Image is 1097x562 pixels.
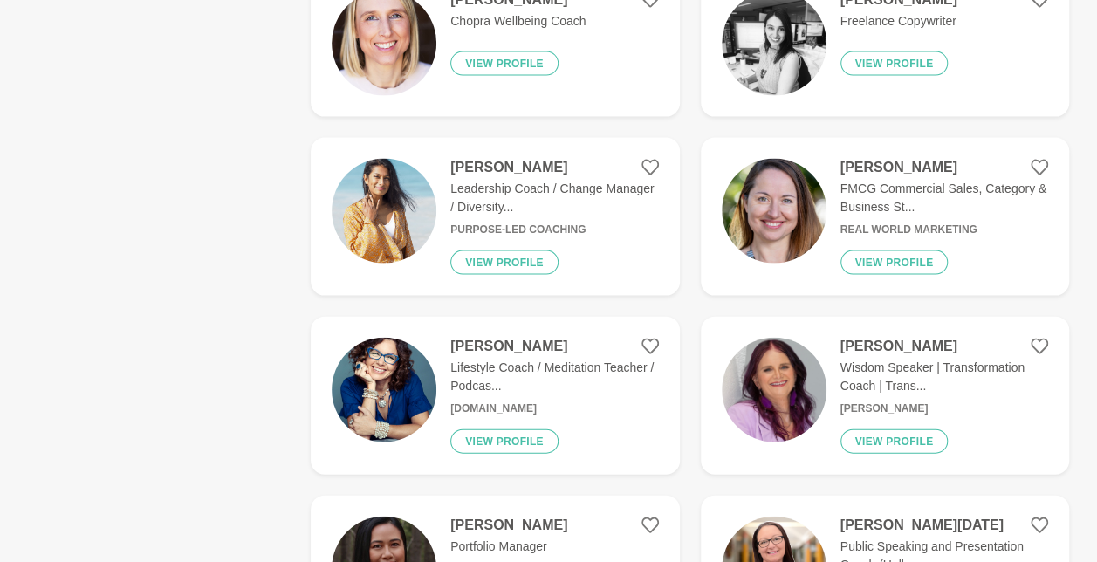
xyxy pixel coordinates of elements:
h6: [DOMAIN_NAME] [450,402,658,415]
h6: Purpose-Led Coaching [450,223,658,236]
p: Wisdom Speaker | Transformation Coach | Trans... [840,359,1048,395]
button: View profile [840,51,949,76]
p: Portfolio Manager [450,538,567,556]
button: View profile [840,250,949,275]
img: a4213b8a5233650e15f620b0517a6d390857257c-990x1240.jpg [722,338,826,442]
h4: [PERSON_NAME] [450,159,658,176]
p: Leadership Coach / Change Manager / Diversity... [450,180,658,216]
button: View profile [840,429,949,454]
h4: [PERSON_NAME] [450,338,658,355]
h4: [PERSON_NAME] [840,159,1048,176]
h4: [PERSON_NAME][DATE] [840,517,1048,534]
h6: [PERSON_NAME] [840,402,1048,415]
p: FMCG Commercial Sales, Category & Business St... [840,180,1048,216]
button: View profile [450,51,559,76]
p: Freelance Copywriter [840,12,957,31]
h4: [PERSON_NAME] [450,517,567,534]
img: 55e0ed57f3ba5424a5660e136578c55d23bb18a6-3239x4319.jpg [332,159,436,264]
button: View profile [450,429,559,454]
a: [PERSON_NAME]FMCG Commercial Sales, Category & Business St...Real World MarketingView profile [701,138,1069,296]
a: [PERSON_NAME]Wisdom Speaker | Transformation Coach | Trans...[PERSON_NAME]View profile [701,317,1069,475]
h6: Real World Marketing [840,223,1048,236]
a: [PERSON_NAME]Lifestyle Coach / Meditation Teacher / Podcas...[DOMAIN_NAME]View profile [311,317,679,475]
img: f7776d98eb503d4ba7f422fc37d5ba0f2243149c-3336x5008.jpg [332,338,436,442]
img: 5e63df01a25317d2dcb4aadb0cf13309c1b366df-2661x2994.jpg [722,159,826,264]
a: [PERSON_NAME]Leadership Coach / Change Manager / Diversity...Purpose-Led CoachingView profile [311,138,679,296]
p: Chopra Wellbeing Coach [450,12,586,31]
button: View profile [450,250,559,275]
h4: [PERSON_NAME] [840,338,1048,355]
p: Lifestyle Coach / Meditation Teacher / Podcas... [450,359,658,395]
